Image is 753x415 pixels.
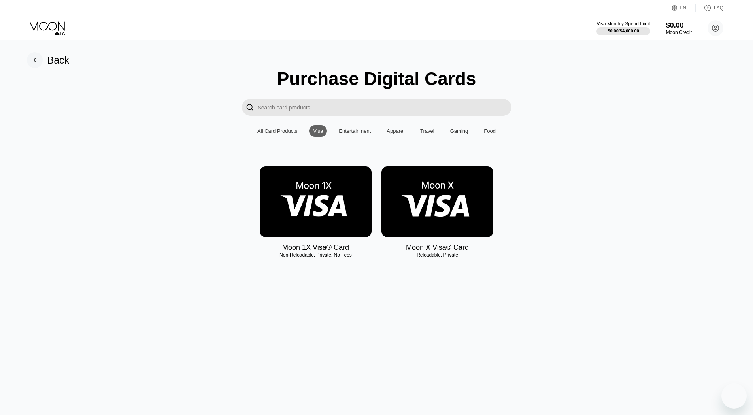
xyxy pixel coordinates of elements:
[309,125,327,137] div: Visa
[416,125,438,137] div: Travel
[246,103,254,112] div: 
[608,28,639,33] div: $0.00 / $4,000.00
[381,252,493,258] div: Reloadable, Private
[339,128,371,134] div: Entertainment
[672,4,696,12] div: EN
[484,128,496,134] div: Food
[253,125,301,137] div: All Card Products
[666,30,692,35] div: Moon Credit
[450,128,468,134] div: Gaming
[260,252,372,258] div: Non-Reloadable, Private, No Fees
[406,243,469,252] div: Moon X Visa® Card
[27,52,70,68] div: Back
[313,128,323,134] div: Visa
[387,128,404,134] div: Apparel
[446,125,472,137] div: Gaming
[420,128,434,134] div: Travel
[277,68,476,89] div: Purchase Digital Cards
[257,128,297,134] div: All Card Products
[680,5,687,11] div: EN
[383,125,408,137] div: Apparel
[696,4,723,12] div: FAQ
[258,99,511,116] input: Search card products
[714,5,723,11] div: FAQ
[282,243,349,252] div: Moon 1X Visa® Card
[721,383,747,409] iframe: Button to launch messaging window
[47,55,70,66] div: Back
[596,21,650,35] div: Visa Monthly Spend Limit$0.00/$4,000.00
[596,21,650,26] div: Visa Monthly Spend Limit
[666,21,692,35] div: $0.00Moon Credit
[480,125,500,137] div: Food
[666,21,692,30] div: $0.00
[335,125,375,137] div: Entertainment
[242,99,258,116] div: 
